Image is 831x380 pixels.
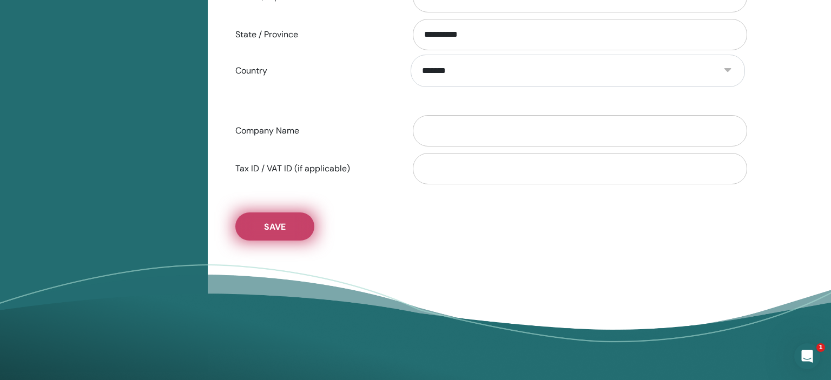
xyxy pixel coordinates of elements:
[227,24,403,45] label: State / Province
[227,61,403,81] label: Country
[227,121,403,141] label: Company Name
[264,221,286,232] span: Save
[816,343,825,352] span: 1
[235,212,314,241] button: Save
[227,158,403,179] label: Tax ID / VAT ID (if applicable)
[794,343,820,369] iframe: Intercom live chat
